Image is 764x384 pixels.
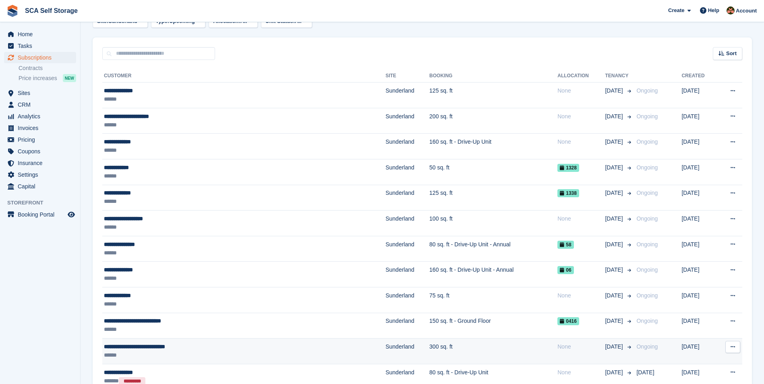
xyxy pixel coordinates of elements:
td: [DATE] [681,236,716,262]
img: Sarah Race [727,6,735,14]
td: 160 sq. ft - Drive-Up Unit - Annual [429,262,557,287]
td: [DATE] [681,108,716,134]
span: Ongoing [636,164,658,171]
a: menu [4,146,76,157]
td: 125 sq. ft [429,83,557,108]
span: [DATE] [605,112,624,121]
td: 125 sq. ft [429,185,557,211]
span: Ongoing [636,190,658,196]
td: Sunderland [385,313,429,339]
span: Capital [18,181,66,192]
span: 0416 [557,317,579,325]
span: Help [708,6,719,14]
td: 160 sq. ft - Drive-Up Unit [429,134,557,159]
span: Ongoing [636,241,658,248]
div: None [557,87,605,95]
a: menu [4,134,76,145]
td: Sunderland [385,339,429,364]
a: menu [4,29,76,40]
td: [DATE] [681,339,716,364]
span: Ongoing [636,138,658,145]
span: [DATE] [605,266,624,274]
td: [DATE] [681,83,716,108]
span: 1328 [557,164,579,172]
td: Sunderland [385,262,429,287]
td: Sunderland [385,236,429,262]
span: [DATE] [636,369,654,376]
span: Ongoing [636,266,658,273]
div: None [557,138,605,146]
span: Coupons [18,146,66,157]
td: [DATE] [681,262,716,287]
td: [DATE] [681,134,716,159]
th: Site [385,70,429,83]
a: menu [4,169,76,180]
span: Price increases [19,74,57,82]
th: Created [681,70,716,83]
span: 58 [557,241,574,249]
span: Booking Portal [18,209,66,220]
span: Pricing [18,134,66,145]
span: [DATE] [605,87,624,95]
a: menu [4,52,76,63]
span: [DATE] [605,343,624,351]
span: Ongoing [636,318,658,324]
span: [DATE] [605,163,624,172]
span: [DATE] [605,368,624,377]
span: [DATE] [605,215,624,223]
div: None [557,112,605,121]
div: None [557,215,605,223]
th: Booking [429,70,557,83]
span: CRM [18,99,66,110]
span: Sites [18,87,66,99]
td: Sunderland [385,83,429,108]
img: stora-icon-8386f47178a22dfd0bd8f6a31ec36ba5ce8667c1dd55bd0f319d3a0aa187defe.svg [6,5,19,17]
span: 1338 [557,189,579,197]
span: Subscriptions [18,52,66,63]
td: [DATE] [681,313,716,339]
span: Ongoing [636,343,658,350]
td: [DATE] [681,159,716,185]
td: 50 sq. ft [429,159,557,185]
a: menu [4,99,76,110]
div: None [557,343,605,351]
a: menu [4,122,76,134]
td: Sunderland [385,159,429,185]
span: Storefront [7,199,80,207]
a: menu [4,157,76,169]
span: Ongoing [636,113,658,120]
span: 06 [557,266,574,274]
td: Sunderland [385,287,429,313]
span: Insurance [18,157,66,169]
a: menu [4,209,76,220]
th: Allocation [557,70,605,83]
span: Home [18,29,66,40]
a: menu [4,40,76,52]
span: [DATE] [605,189,624,197]
td: 75 sq. ft [429,287,557,313]
td: 80 sq. ft - Drive-Up Unit - Annual [429,236,557,262]
span: Ongoing [636,292,658,299]
td: 150 sq. ft - Ground Floor [429,313,557,339]
span: Ongoing [636,215,658,222]
span: [DATE] [605,240,624,249]
span: Invoices [18,122,66,134]
span: Analytics [18,111,66,122]
td: [DATE] [681,287,716,313]
a: SCA Self Storage [22,4,81,17]
span: Settings [18,169,66,180]
span: Ongoing [636,87,658,94]
td: [DATE] [681,185,716,211]
td: Sunderland [385,134,429,159]
span: [DATE] [605,291,624,300]
td: Sunderland [385,108,429,134]
th: Customer [102,70,385,83]
td: Sunderland [385,211,429,236]
a: menu [4,87,76,99]
td: 200 sq. ft [429,108,557,134]
span: Account [736,7,757,15]
a: Contracts [19,64,76,72]
td: [DATE] [681,211,716,236]
a: Preview store [66,210,76,219]
span: [DATE] [605,138,624,146]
